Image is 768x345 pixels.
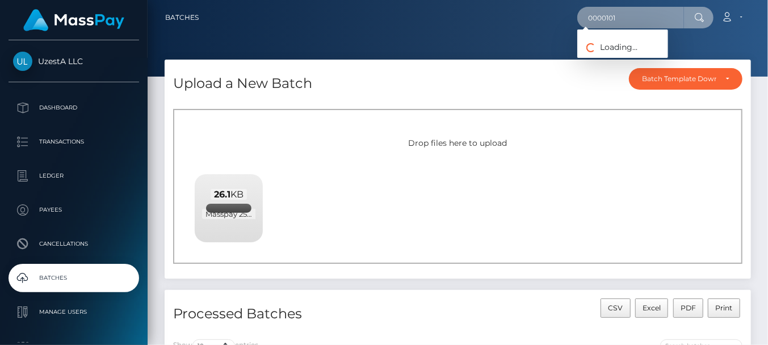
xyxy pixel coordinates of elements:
[202,209,289,219] span: Masspay 250928A.xlsx
[9,56,139,66] span: UzestA LLC
[635,298,669,318] button: Excel
[9,128,139,156] a: Transactions
[608,304,623,312] span: CSV
[601,298,631,318] button: CSV
[9,264,139,292] a: Batches
[673,298,704,318] button: PDF
[165,6,199,30] a: Batches
[629,68,742,90] button: Batch Template Download
[13,270,135,287] p: Batches
[9,298,139,326] a: Manage Users
[643,304,661,312] span: Excel
[409,138,507,148] span: Drop files here to upload
[13,304,135,321] p: Manage Users
[211,189,247,200] span: KB
[708,298,740,318] button: Print
[9,196,139,224] a: Payees
[173,304,450,324] h4: Processed Batches
[642,74,716,83] div: Batch Template Download
[23,9,124,31] img: MassPay Logo
[9,230,139,258] a: Cancellations
[577,42,637,52] span: Loading...
[13,133,135,150] p: Transactions
[13,235,135,253] p: Cancellations
[13,52,32,71] img: UzestA LLC
[9,94,139,122] a: Dashboard
[173,74,312,94] h4: Upload a New Batch
[214,189,230,200] strong: 26.1
[577,7,684,28] input: Search...
[13,99,135,116] p: Dashboard
[13,167,135,184] p: Ledger
[716,304,733,312] span: Print
[13,201,135,218] p: Payees
[681,304,696,312] span: PDF
[9,162,139,190] a: Ledger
